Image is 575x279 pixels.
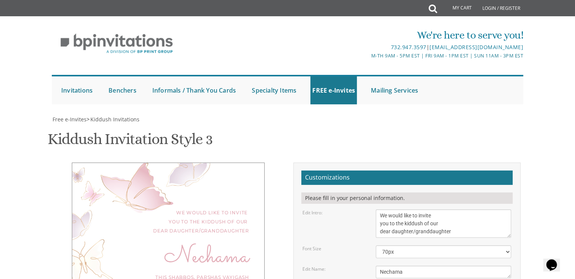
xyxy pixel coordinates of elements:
[376,209,511,238] textarea: We would like to invite you to the kiddush of our dear daughter/granddaughter
[87,253,249,262] div: Nechama
[209,43,523,52] div: |
[301,170,513,185] h2: Customizations
[302,245,321,252] label: Font Size
[391,43,426,51] a: 732.947.3597
[87,116,139,123] span: >
[301,192,513,204] div: Please fill in your personal information.
[48,131,212,153] h1: Kiddush Invitation Style 3
[90,116,139,123] a: Kiddush Invitations
[369,76,420,104] a: Mailing Services
[376,266,511,278] textarea: Nechama
[302,209,322,216] label: Edit Intro:
[52,116,87,123] a: Free e-Invites
[436,1,477,16] a: My Cart
[53,116,87,123] span: Free e-Invites
[52,28,181,59] img: BP Invitation Loft
[209,28,523,43] div: We're here to serve you!
[429,43,523,51] a: [EMAIL_ADDRESS][DOMAIN_NAME]
[310,76,357,104] a: FREE e-Invites
[209,52,523,60] div: M-Th 9am - 5pm EST | Fri 9am - 1pm EST | Sun 11am - 3pm EST
[302,266,325,272] label: Edit Name:
[543,249,567,271] iframe: chat widget
[150,76,238,104] a: Informals / Thank You Cards
[107,76,138,104] a: Benchers
[59,76,95,104] a: Invitations
[87,208,249,236] div: We would like to invite you to the kiddush of our dear daughter/granddaughter
[250,76,298,104] a: Specialty Items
